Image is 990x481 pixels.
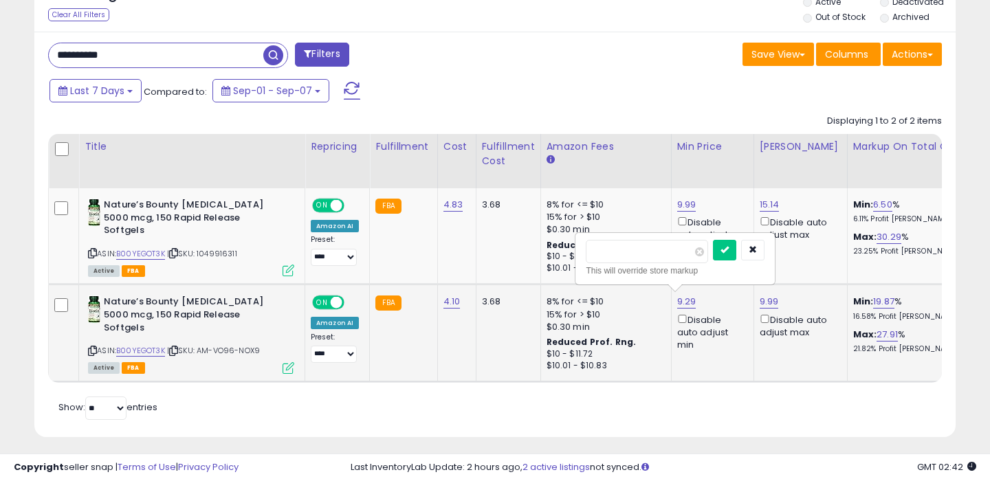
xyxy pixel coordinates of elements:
div: $0.30 min [547,223,661,236]
a: 4.83 [443,198,463,212]
div: % [853,199,967,224]
small: FBA [375,295,401,311]
div: Clear All Filters [48,8,109,21]
span: 2025-09-16 02:42 GMT [917,460,976,473]
a: 27.91 [877,328,898,342]
b: Max: [853,230,877,243]
p: 23.25% Profit [PERSON_NAME] [853,247,967,256]
a: 9.29 [677,295,696,309]
div: Markup on Total Cost [853,139,972,154]
b: Reduced Prof. Rng. [547,239,637,251]
a: 2 active listings [522,460,590,473]
b: Min: [853,198,874,211]
div: Preset: [311,333,359,363]
b: Max: [853,328,877,341]
b: Reduced Prof. Rng. [547,336,637,348]
div: 15% for > $10 [547,211,661,223]
a: 15.14 [760,198,780,212]
div: 8% for <= $10 [547,199,661,211]
button: Save View [742,43,814,66]
div: [PERSON_NAME] [760,139,841,154]
div: 8% for <= $10 [547,295,661,308]
span: OFF [342,297,364,309]
a: B00YEGOT3K [116,248,165,260]
div: % [853,328,967,354]
a: 9.99 [677,198,696,212]
a: 30.29 [877,230,901,244]
a: B00YEGOT3K [116,345,165,357]
span: | SKU: 1049916311 [167,248,237,259]
div: Disable auto adjust max [760,214,837,241]
b: Nature’s Bounty [MEDICAL_DATA] 5000 mcg, 150 Rapid Release Softgels [104,199,271,240]
span: OFF [342,200,364,212]
small: FBA [375,199,401,214]
a: 4.10 [443,295,461,309]
p: 21.82% Profit [PERSON_NAME] [853,344,967,354]
div: Amazon AI [311,317,359,329]
button: Sep-01 - Sep-07 [212,79,329,102]
span: All listings currently available for purchase on Amazon [88,265,120,277]
div: 3.68 [482,295,530,308]
div: Title [85,139,299,154]
span: ON [313,297,331,309]
a: Terms of Use [118,460,176,473]
span: Compared to: [144,85,207,98]
div: ASIN: [88,199,294,275]
span: FBA [122,362,145,374]
div: Fulfillment Cost [482,139,535,168]
small: Amazon Fees. [547,154,555,166]
div: Repricing [311,139,364,154]
span: ON [313,200,331,212]
span: Sep-01 - Sep-07 [233,84,312,98]
div: Amazon Fees [547,139,665,154]
span: Columns [825,47,868,61]
span: FBA [122,265,145,277]
button: Filters [295,43,349,67]
div: Amazon AI [311,220,359,232]
div: Disable auto adjust min [677,312,743,352]
div: Cost [443,139,470,154]
strong: Copyright [14,460,64,473]
div: 15% for > $10 [547,309,661,321]
div: Fulfillment [375,139,431,154]
p: 6.11% Profit [PERSON_NAME] [853,214,967,224]
label: Archived [892,11,929,23]
button: Actions [883,43,942,66]
div: $10.01 - $10.83 [547,360,661,372]
span: All listings currently available for purchase on Amazon [88,362,120,374]
div: This will override store markup [586,264,764,278]
div: Disable auto adjust min [677,214,743,254]
div: Disable auto adjust max [760,312,837,339]
b: Nature’s Bounty [MEDICAL_DATA] 5000 mcg, 150 Rapid Release Softgels [104,295,271,337]
a: 6.50 [873,198,892,212]
a: Privacy Policy [178,460,239,473]
div: 3.68 [482,199,530,211]
img: 419sb6ER2wL._SL40_.jpg [88,199,100,226]
div: Last InventoryLab Update: 2 hours ago, not synced. [351,461,976,474]
span: Show: entries [58,401,157,414]
div: $0.30 min [547,321,661,333]
p: 16.58% Profit [PERSON_NAME] [853,312,967,322]
span: Last 7 Days [70,84,124,98]
div: % [853,295,967,321]
th: The percentage added to the cost of goods (COGS) that forms the calculator for Min & Max prices. [847,134,978,188]
div: % [853,231,967,256]
a: 19.87 [873,295,894,309]
div: Preset: [311,235,359,266]
div: Displaying 1 to 2 of 2 items [827,115,942,128]
a: 9.99 [760,295,779,309]
span: | SKU: AM-VO96-NOX9 [167,345,260,356]
button: Last 7 Days [49,79,142,102]
div: ASIN: [88,295,294,372]
div: $10.01 - $10.83 [547,262,661,274]
div: $10 - $11.72 [547,251,661,262]
b: Min: [853,295,874,308]
button: Columns [816,43,881,66]
label: Out of Stock [815,11,866,23]
div: seller snap | | [14,461,239,474]
img: 419sb6ER2wL._SL40_.jpg [88,295,100,323]
div: $10 - $11.72 [547,348,661,360]
div: Min Price [677,139,748,154]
